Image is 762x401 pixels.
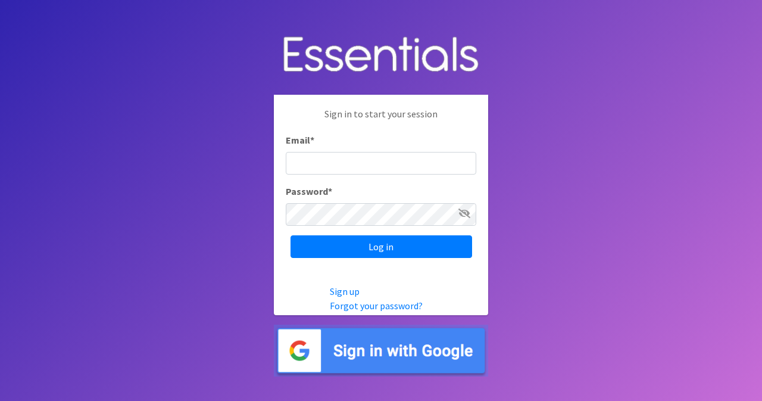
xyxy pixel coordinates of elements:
[330,300,423,312] a: Forgot your password?
[328,185,332,197] abbr: required
[310,134,314,146] abbr: required
[330,285,360,297] a: Sign up
[286,107,476,133] p: Sign in to start your session
[286,133,314,147] label: Email
[286,184,332,198] label: Password
[274,24,488,86] img: Human Essentials
[291,235,472,258] input: Log in
[274,325,488,377] img: Sign in with Google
